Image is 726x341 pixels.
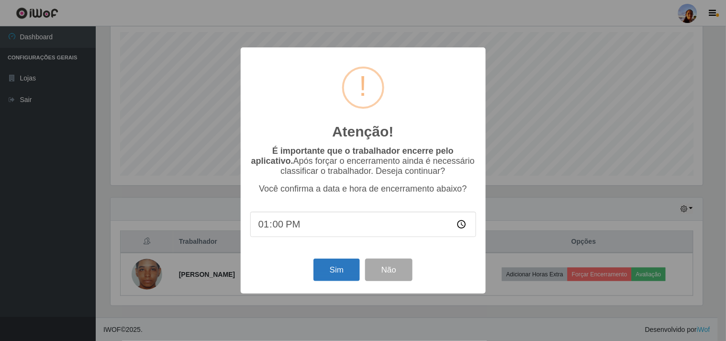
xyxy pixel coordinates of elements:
[365,259,413,281] button: Não
[250,184,476,194] p: Você confirma a data e hora de encerramento abaixo?
[332,123,393,140] h2: Atenção!
[251,146,454,166] b: É importante que o trabalhador encerre pelo aplicativo.
[250,146,476,176] p: Após forçar o encerramento ainda é necessário classificar o trabalhador. Deseja continuar?
[313,259,360,281] button: Sim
